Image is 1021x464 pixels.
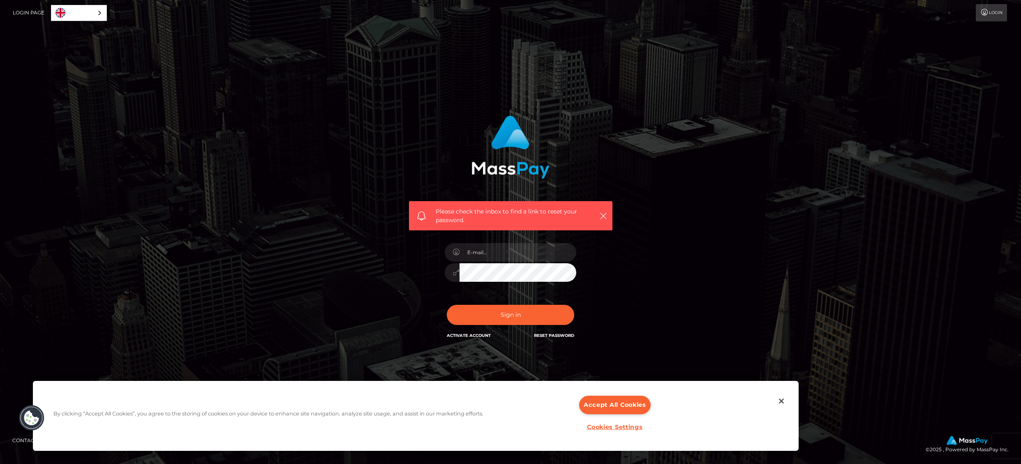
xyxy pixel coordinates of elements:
[976,4,1007,21] a: Login
[582,418,648,436] button: Cookies Settings
[51,5,107,21] aside: Language selected: English
[460,243,576,262] input: E-mail...
[447,305,574,325] button: Sign in
[33,381,799,451] div: Privacy
[53,410,483,422] div: By clicking “Accept All Cookies”, you agree to the storing of cookies on your device to enhance s...
[471,116,550,179] img: MassPay Login
[947,436,988,445] img: MassPay
[436,207,586,225] span: Please check the inbox to find a link to reset your password.
[33,381,799,451] div: Cookie banner
[9,434,49,447] a: Contact Us
[579,396,651,414] button: Accept All Cookies
[772,392,790,410] button: Close
[51,5,107,21] div: Language
[534,333,574,338] a: Reset Password
[447,333,491,338] a: Activate Account
[926,436,1015,454] div: © 2025 , Powered by MassPay Inc.
[51,5,106,21] a: English
[18,405,45,431] button: Cookies
[13,4,44,21] a: Login Page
